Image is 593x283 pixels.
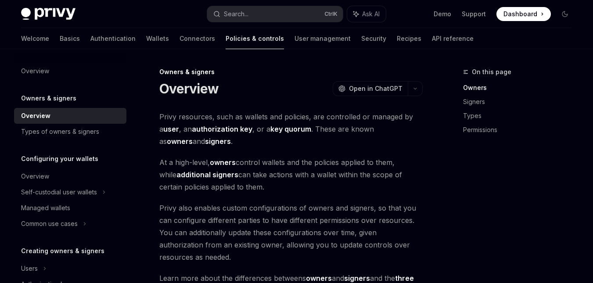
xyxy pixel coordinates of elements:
div: Types of owners & signers [21,126,99,137]
a: Connectors [180,28,215,49]
a: Overview [14,168,126,184]
span: On this page [472,67,511,77]
span: Open in ChatGPT [349,84,403,93]
a: Support [462,10,486,18]
strong: user [163,125,179,133]
span: Privy resources, such as wallets and policies, are controlled or managed by a , an , or a . These... [159,111,423,147]
img: dark logo [21,8,75,20]
div: Common use cases [21,219,78,229]
h5: Configuring your wallets [21,154,98,164]
a: User management [295,28,351,49]
button: Open in ChatGPT [333,81,408,96]
div: Users [21,263,38,274]
strong: signers [205,137,231,146]
div: Search... [224,9,248,19]
a: Types of owners & signers [14,124,126,140]
a: user [163,125,179,134]
span: Ask AI [362,10,380,18]
a: authorization key [192,125,252,134]
span: Dashboard [503,10,537,18]
a: Signers [463,95,579,109]
a: Overview [14,108,126,124]
a: Welcome [21,28,49,49]
strong: authorization key [192,125,252,133]
div: Owners & signers [159,68,423,76]
a: Overview [14,63,126,79]
strong: owners [167,137,193,146]
a: Types [463,109,579,123]
a: Owners [463,81,579,95]
a: Recipes [397,28,421,49]
strong: additional signers [176,170,238,179]
span: At a high-level, control wallets and the policies applied to them, while can take actions with a ... [159,156,423,193]
a: Managed wallets [14,200,126,216]
a: Wallets [146,28,169,49]
strong: owners [210,158,236,167]
button: Ask AI [347,6,386,22]
a: Authentication [90,28,136,49]
a: Basics [60,28,80,49]
div: Overview [21,111,50,121]
div: Overview [21,171,49,182]
a: signers [344,274,370,283]
div: Self-custodial user wallets [21,187,97,197]
span: Privy also enables custom configurations of owners and signers, so that you can configure differe... [159,202,423,263]
button: Search...CtrlK [207,6,343,22]
a: Dashboard [496,7,551,21]
a: owners [306,274,332,283]
a: Demo [434,10,451,18]
strong: key quorum [270,125,311,133]
span: Ctrl K [324,11,338,18]
a: Security [361,28,386,49]
a: Permissions [463,123,579,137]
a: Policies & controls [226,28,284,49]
h5: Creating owners & signers [21,246,104,256]
div: Overview [21,66,49,76]
a: API reference [432,28,474,49]
a: key quorum [270,125,311,134]
h5: Owners & signers [21,93,76,104]
button: Toggle dark mode [558,7,572,21]
h1: Overview [159,81,219,97]
div: Managed wallets [21,203,70,213]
